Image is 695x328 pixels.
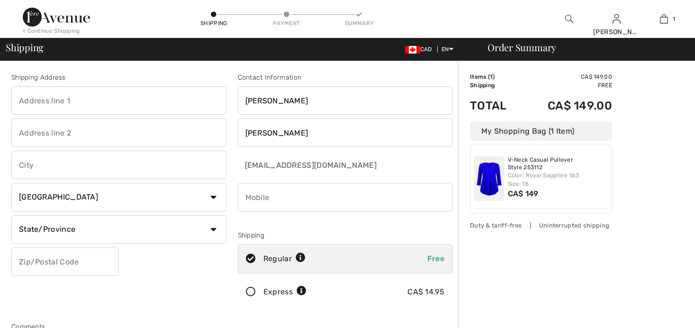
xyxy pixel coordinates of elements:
span: Free [427,254,444,263]
img: My Info [613,13,621,25]
td: Free [522,81,612,90]
span: 1 [673,15,675,23]
img: 1ère Avenue [23,8,90,27]
input: Zip/Postal Code [11,247,119,276]
td: Items ( ) [470,73,522,81]
div: CA$ 14.95 [407,286,444,298]
a: Sign In [613,14,621,23]
input: Address line 2 [11,118,226,147]
div: Order Summary [476,43,689,52]
span: CA$ 149 [508,189,539,198]
span: EN [442,46,453,53]
a: 1 [641,13,687,25]
div: [PERSON_NAME] [593,27,640,37]
td: CA$ 149.00 [522,73,612,81]
div: Express [263,286,307,298]
td: Total [470,90,522,122]
a: V-Neck Casual Pullover Style 253112 [508,156,608,171]
img: My Bag [660,13,668,25]
input: Last name [238,118,453,147]
div: Payment [272,19,301,27]
div: Regular [263,253,306,264]
div: Shipping [238,230,453,240]
input: E-mail [238,151,399,179]
div: Shipping Address [11,73,226,82]
img: Canadian Dollar [405,46,420,54]
input: Address line 1 [11,86,226,115]
div: Contact Information [238,73,453,82]
div: Duty & tariff-free | Uninterrupted shipping [470,221,612,230]
div: Color: Royal Sapphire 163 Size: 18 [508,171,608,188]
td: Shipping [470,81,522,90]
div: < Continue Shopping [23,27,80,35]
span: Shipping [6,43,44,52]
div: Shipping [199,19,228,27]
td: CA$ 149.00 [522,90,612,122]
input: City [11,151,226,179]
input: Mobile [238,183,453,211]
div: My Shopping Bag (1 Item) [470,122,612,141]
input: First name [238,86,453,115]
img: V-Neck Casual Pullover Style 253112 [474,156,504,201]
div: Summary [345,19,373,27]
span: CAD [405,46,436,53]
img: search the website [565,13,573,25]
span: 1 [490,73,493,80]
